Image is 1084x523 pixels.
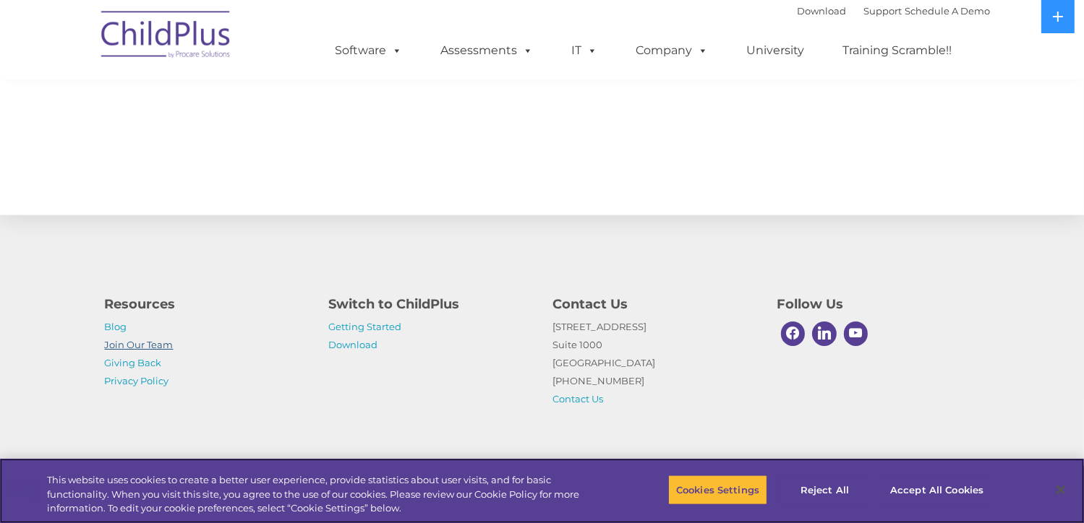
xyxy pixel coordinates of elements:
[864,5,902,17] a: Support
[808,318,840,350] a: Linkedin
[201,95,245,106] span: Last name
[777,318,809,350] a: Facebook
[427,36,548,65] a: Assessments
[105,375,169,386] a: Privacy Policy
[47,473,596,516] div: This website uses cookies to create a better user experience, provide statistics about user visit...
[94,1,239,73] img: ChildPlus by Procare Solutions
[105,339,174,350] a: Join Our Team
[201,155,263,165] span: Phone number
[553,318,756,408] p: [STREET_ADDRESS] Suite 1000 [GEOGRAPHIC_DATA] [PHONE_NUMBER]
[622,36,723,65] a: Company
[553,393,604,405] a: Contact Us
[321,36,417,65] a: Software
[1045,474,1077,506] button: Close
[105,321,127,332] a: Blog
[105,294,307,314] h4: Resources
[553,294,756,314] h4: Contact Us
[798,5,847,17] a: Download
[882,475,991,505] button: Accept All Cookies
[780,475,870,505] button: Reject All
[558,36,613,65] a: IT
[329,294,532,314] h4: Switch to ChildPlus
[105,357,162,368] a: Giving Back
[905,5,991,17] a: Schedule A Demo
[777,294,980,314] h4: Follow Us
[668,475,767,505] button: Cookies Settings
[829,36,967,65] a: Training Scramble!!
[329,321,402,332] a: Getting Started
[840,318,872,350] a: Youtube
[798,5,991,17] font: |
[733,36,819,65] a: University
[329,339,378,350] a: Download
